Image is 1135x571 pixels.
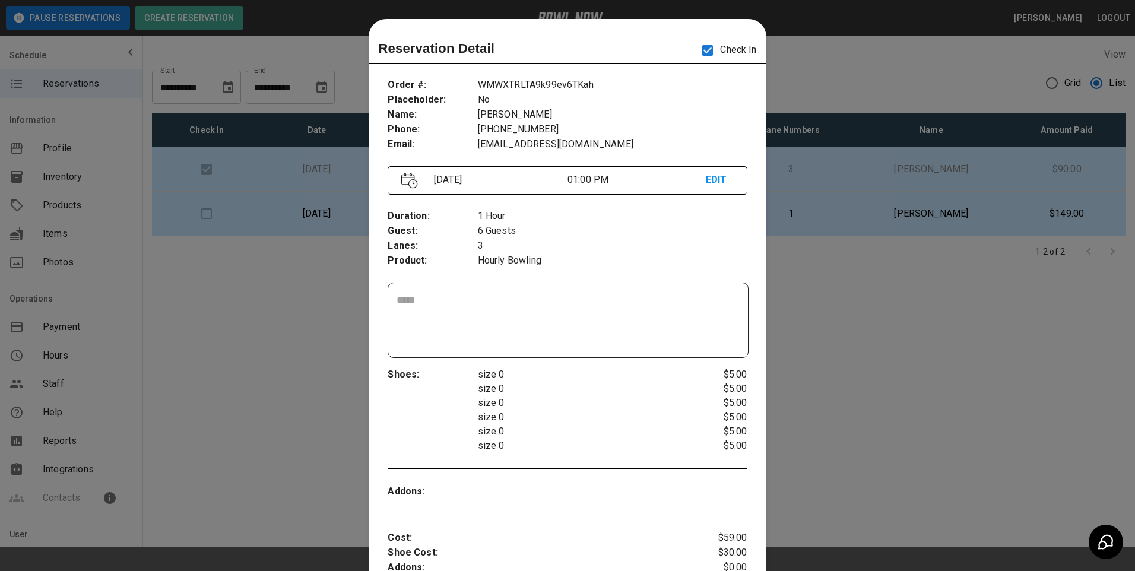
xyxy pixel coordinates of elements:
p: $59.00 [687,531,747,545]
p: $5.00 [687,382,747,396]
p: Shoes : [388,367,477,382]
p: $5.00 [687,424,747,439]
p: EDIT [706,173,734,188]
p: Guest : [388,224,477,239]
p: [EMAIL_ADDRESS][DOMAIN_NAME] [478,137,747,152]
p: Reservation Detail [378,39,494,58]
p: size 0 [478,382,687,396]
p: $5.00 [687,410,747,424]
p: Email : [388,137,477,152]
p: Phone : [388,122,477,137]
p: Placeholder : [388,93,477,107]
p: [PERSON_NAME] [478,107,747,122]
p: Check In [695,38,756,63]
p: Lanes : [388,239,477,253]
p: $5.00 [687,439,747,453]
p: $30.00 [687,545,747,560]
p: 1 Hour [478,209,747,224]
p: Duration : [388,209,477,224]
p: No [478,93,747,107]
p: Order # : [388,78,477,93]
p: Product : [388,253,477,268]
p: Cost : [388,531,687,545]
p: Shoe Cost : [388,545,687,560]
p: Hourly Bowling [478,253,747,268]
p: WMWXTRLTA9k99ev6TKah [478,78,747,93]
p: size 0 [478,424,687,439]
p: 01:00 PM [567,173,706,187]
p: 3 [478,239,747,253]
p: Addons : [388,484,477,499]
p: size 0 [478,367,687,382]
p: [DATE] [429,173,567,187]
p: 6 Guests [478,224,747,239]
p: size 0 [478,439,687,453]
p: [PHONE_NUMBER] [478,122,747,137]
img: Vector [401,173,418,189]
p: Name : [388,107,477,122]
p: $5.00 [687,367,747,382]
p: size 0 [478,410,687,424]
p: size 0 [478,396,687,410]
p: $5.00 [687,396,747,410]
